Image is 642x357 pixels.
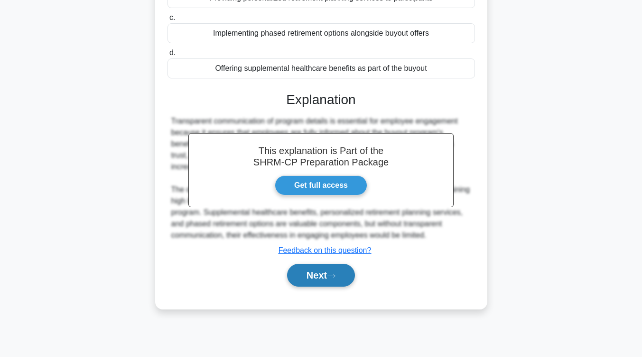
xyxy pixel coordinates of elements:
[171,116,471,241] div: Transparent communication of program details is essential for employee engagement because it ensu...
[173,92,469,108] h3: Explanation
[279,246,372,254] a: Feedback on this question?
[167,58,475,78] div: Offering supplemental healthcare benefits as part of the buyout
[167,23,475,43] div: Implementing phased retirement options alongside buyout offers
[287,264,355,287] button: Next
[275,175,367,195] a: Get full access
[169,13,175,21] span: c.
[169,48,176,57] span: d.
